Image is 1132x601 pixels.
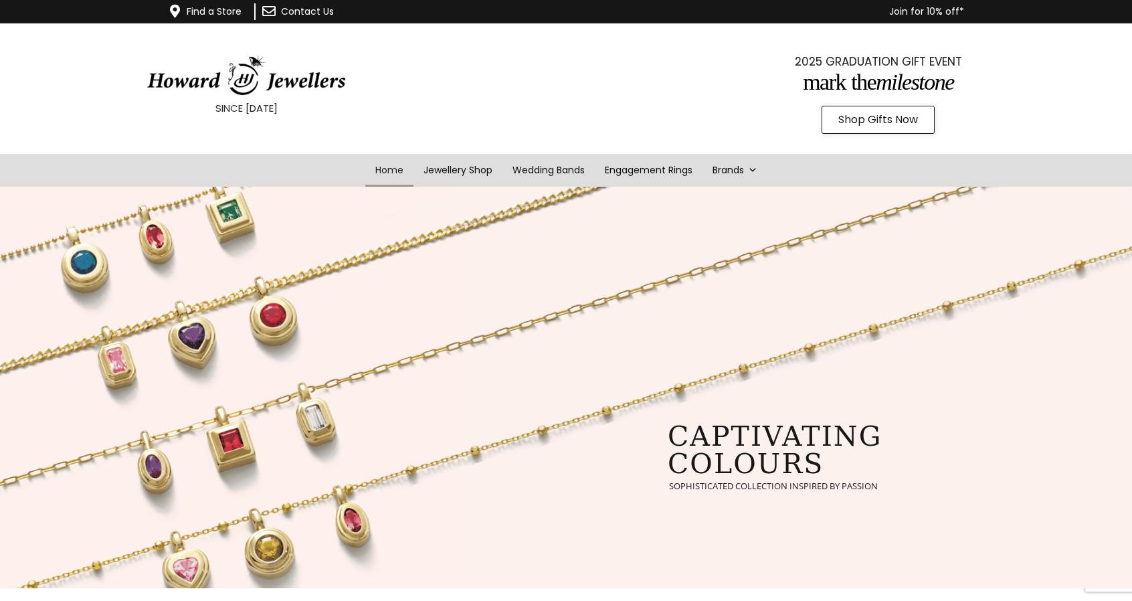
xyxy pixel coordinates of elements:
[502,154,595,187] a: Wedding Bands
[803,70,876,94] span: Mark the
[838,114,918,125] span: Shop Gifts Now
[413,154,502,187] a: Jewellery Shop
[33,100,460,117] p: SINCE [DATE]
[187,5,242,18] a: Find a Store
[702,154,767,187] a: Brands
[876,70,954,94] span: Milestone
[365,154,413,187] a: Home
[413,3,964,20] p: Join for 10% off*
[669,482,878,491] rs-layer: sophisticated collection inspired by passion
[668,423,882,478] rs-layer: captivating colours
[666,52,1092,72] p: 2025 GRADUATION GIFT EVENT
[595,154,702,187] a: Engagement Rings
[281,5,334,18] a: Contact Us
[822,106,935,134] a: Shop Gifts Now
